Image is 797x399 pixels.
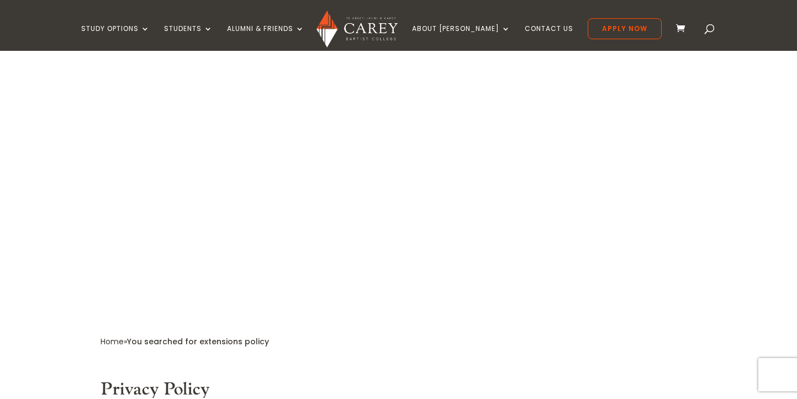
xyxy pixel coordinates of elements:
span: » [101,336,269,347]
a: Home [101,336,124,347]
a: About [PERSON_NAME] [412,25,510,51]
a: Study Options [81,25,150,51]
a: Alumni & Friends [227,25,304,51]
a: Students [164,25,213,51]
a: Apply Now [588,18,662,39]
img: Carey Baptist College [316,11,398,48]
span: You searched for extensions policy [127,336,269,347]
a: Contact Us [525,25,573,51]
